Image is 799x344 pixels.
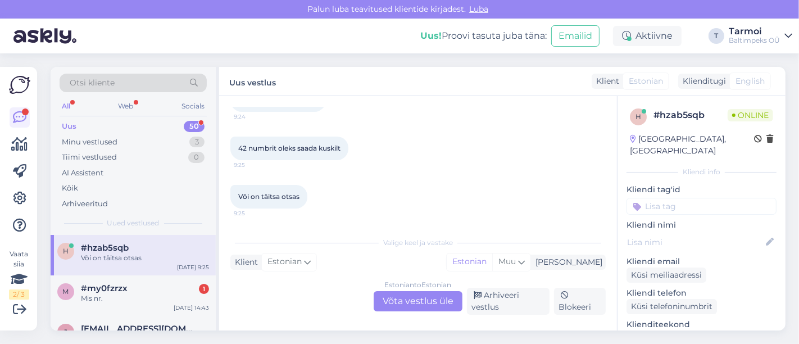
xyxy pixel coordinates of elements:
label: Uus vestlus [229,74,276,89]
div: [PERSON_NAME] [531,256,602,268]
input: Lisa tag [627,198,777,215]
div: Arhiveeri vestlus [467,288,550,315]
span: Muu [498,256,516,266]
div: [GEOGRAPHIC_DATA], [GEOGRAPHIC_DATA] [630,133,754,157]
div: T [709,28,724,44]
div: Küsi meiliaadressi [627,268,706,283]
button: Emailid [551,25,600,47]
div: Tarmoi [729,27,780,36]
div: Aktiivne [613,26,682,46]
div: Võta vestlus üle [374,291,462,311]
div: 50 [184,121,205,132]
div: Proovi tasuta juba täna: [420,29,547,43]
span: h [635,112,641,121]
span: 9:25 [234,209,276,218]
span: juriov@gmail.com [81,324,198,334]
div: Baltimpeks OÜ [729,36,780,45]
div: AI Assistent [62,168,103,179]
span: #my0fzrzx [81,283,128,293]
div: Klient [230,256,258,268]
div: Vaata siia [9,249,29,300]
span: 9:25 [234,161,276,169]
span: #hzab5sqb [81,243,129,253]
div: 3 [189,137,205,148]
div: Tiimi vestlused [62,152,117,163]
div: Uus [62,121,76,132]
span: Luba [466,4,492,14]
span: Või on täitsa otsas [238,192,299,201]
div: Arhiveeritud [62,198,108,210]
div: 2 / 3 [9,289,29,300]
p: Klienditeekond [627,319,777,331]
a: TarmoiBaltimpeks OÜ [729,27,792,45]
span: m [63,287,69,296]
div: Blokeeri [554,288,606,315]
span: Estonian [629,75,663,87]
div: Mis nr. [81,293,209,304]
div: # hzab5sqb [653,108,728,122]
div: All [60,99,72,114]
span: English [736,75,765,87]
div: Valige keel ja vastake [230,238,606,248]
span: 9:24 [234,112,276,121]
div: Estonian to Estonian [385,280,452,290]
span: Online [728,109,773,121]
div: 1 [199,284,209,294]
p: Kliendi nimi [627,219,777,231]
div: Klienditugi [678,75,726,87]
img: Askly Logo [9,76,30,94]
div: [DATE] 14:43 [174,304,209,312]
div: Minu vestlused [62,137,117,148]
span: j [64,328,67,336]
p: Kliendi tag'id [627,184,777,196]
b: Uus! [420,30,442,41]
span: Estonian [267,256,302,268]
div: Klient [592,75,619,87]
div: Estonian [447,254,492,270]
div: 0 [188,152,205,163]
input: Lisa nimi [627,236,764,248]
div: Kliendi info [627,167,777,177]
div: Kõik [62,183,78,194]
span: Otsi kliente [70,77,115,89]
span: h [63,247,69,255]
p: Kliendi email [627,256,777,268]
div: Web [116,99,136,114]
span: Uued vestlused [107,218,160,228]
p: Kliendi telefon [627,287,777,299]
span: 42 numbrit oleks saada kuskilt [238,144,341,152]
div: Socials [179,99,207,114]
div: Küsi telefoninumbrit [627,299,717,314]
div: Või on täitsa otsas [81,253,209,263]
div: [DATE] 9:25 [177,263,209,271]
